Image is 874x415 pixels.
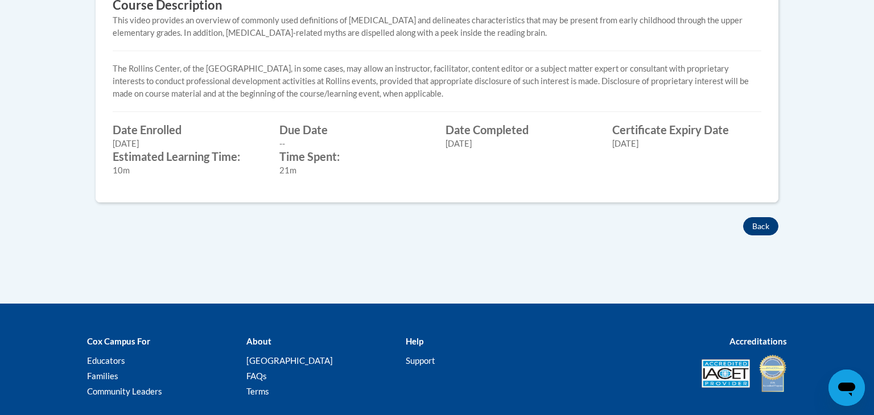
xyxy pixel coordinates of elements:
label: Time Spent: [279,150,429,163]
b: About [246,336,271,346]
a: Terms [246,386,269,396]
a: Educators [87,355,125,366]
a: Community Leaders [87,386,162,396]
div: [DATE] [446,138,595,150]
div: -- [279,138,429,150]
img: IDA® Accredited [758,354,787,393]
div: 10m [113,164,262,177]
b: Cox Campus For [87,336,150,346]
label: Certificate Expiry Date [612,123,762,136]
div: This video provides an overview of commonly used definitions of [MEDICAL_DATA] and delineates cha... [113,14,761,39]
label: Date Completed [446,123,595,136]
b: Help [406,336,423,346]
a: Support [406,355,435,366]
p: The Rollins Center, of the [GEOGRAPHIC_DATA], in some cases, may allow an instructor, facilitator... [113,63,761,100]
div: [DATE] [113,138,262,150]
a: Families [87,371,118,381]
label: Due Date [279,123,429,136]
a: [GEOGRAPHIC_DATA] [246,355,333,366]
a: FAQs [246,371,267,381]
label: Estimated Learning Time: [113,150,262,163]
img: Accredited IACET® Provider [702,359,750,388]
div: 21m [279,164,429,177]
b: Accreditations [729,336,787,346]
div: [DATE] [612,138,762,150]
button: Back [743,217,778,235]
label: Date Enrolled [113,123,262,136]
iframe: Button to launch messaging window [828,370,865,406]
